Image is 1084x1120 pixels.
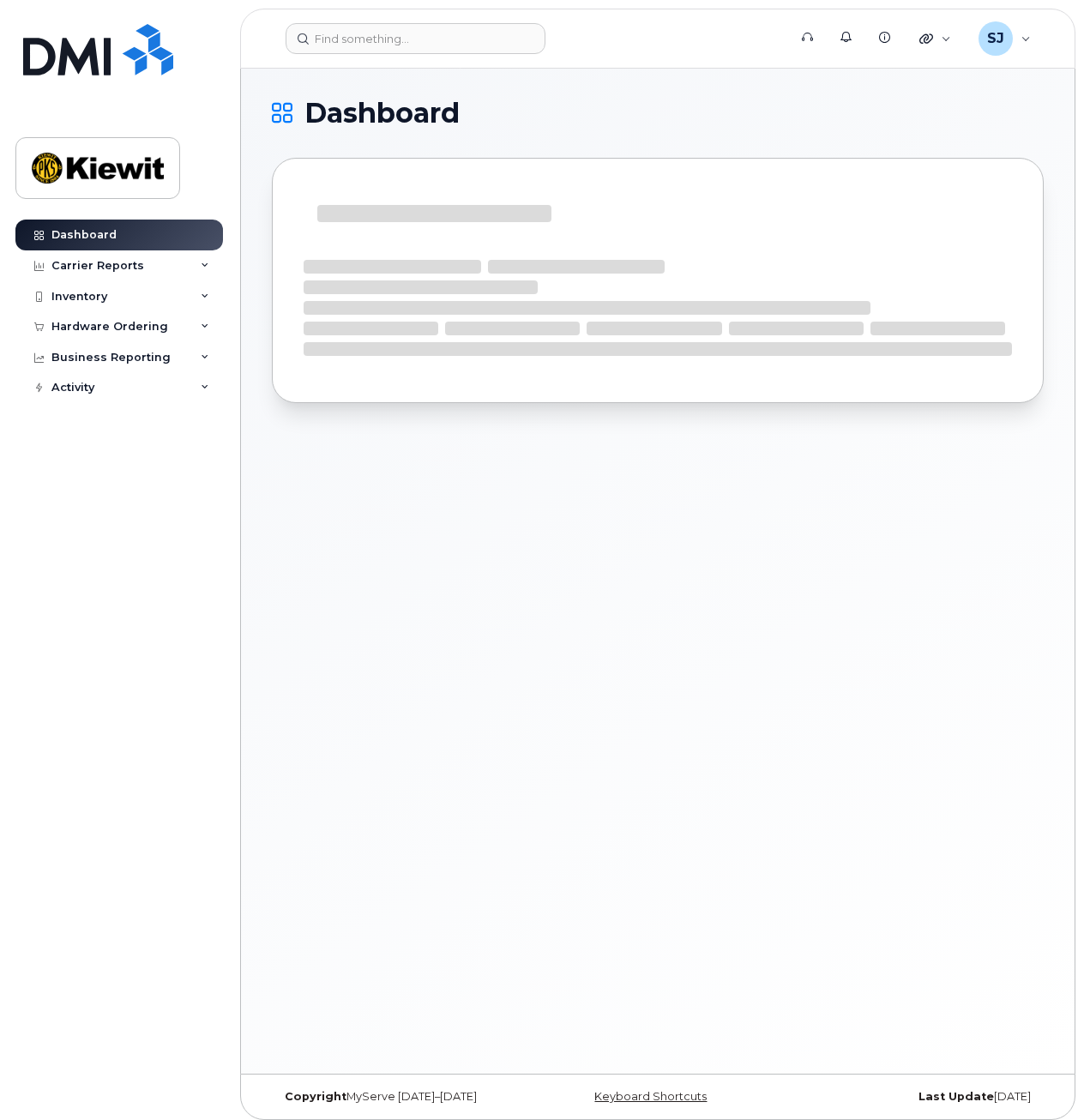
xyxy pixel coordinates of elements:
[304,100,460,126] span: Dashboard
[786,1090,1044,1104] div: [DATE]
[918,1090,994,1103] strong: Last Update
[272,1090,529,1104] div: MyServe [DATE]–[DATE]
[594,1090,707,1103] a: Keyboard Shortcuts
[285,1090,346,1103] strong: Copyright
